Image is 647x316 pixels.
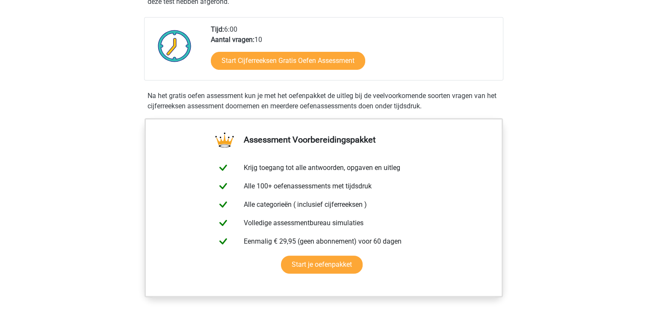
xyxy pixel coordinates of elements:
[144,91,503,111] div: Na het gratis oefen assessment kun je met het oefenpakket de uitleg bij de veelvoorkomende soorte...
[204,24,502,80] div: 6:00 10
[211,25,224,33] b: Tijd:
[211,36,254,44] b: Aantal vragen:
[153,24,196,67] img: Klok
[281,256,363,274] a: Start je oefenpakket
[211,52,365,70] a: Start Cijferreeksen Gratis Oefen Assessment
